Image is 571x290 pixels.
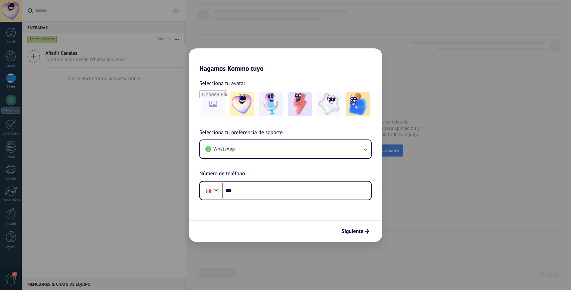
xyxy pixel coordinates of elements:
[339,226,372,237] button: Siguiente
[213,146,235,153] span: WhatsApp
[199,79,245,88] span: Selecciona tu avatar
[288,92,312,116] img: -3.jpeg
[202,184,215,198] div: Peru: + 51
[200,140,371,158] button: WhatsApp
[230,92,254,116] img: -1.jpeg
[346,92,370,116] img: -5.jpeg
[189,48,382,72] h2: Hagamos Kommo tuyo
[317,92,341,116] img: -4.jpeg
[342,229,363,234] span: Siguiente
[259,92,283,116] img: -2.jpeg
[199,170,245,178] span: Número de teléfono
[199,128,283,137] span: Selecciona tu preferencia de soporte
